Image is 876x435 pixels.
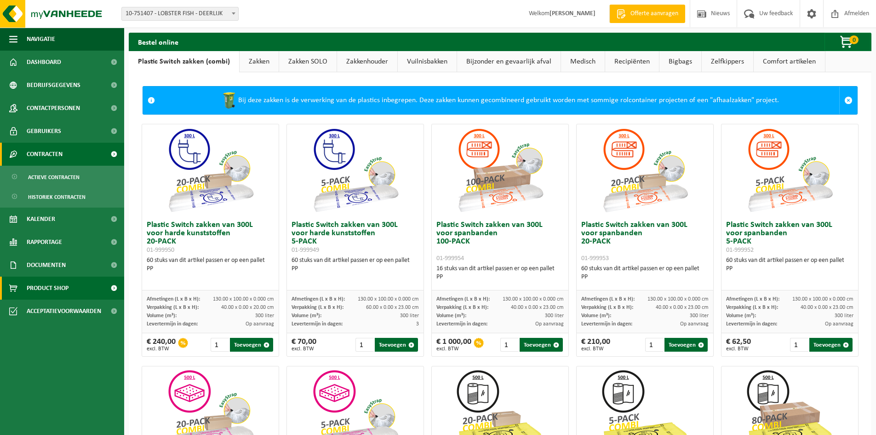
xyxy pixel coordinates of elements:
[358,296,419,302] span: 130.00 x 100.00 x 0.000 cm
[809,338,853,352] button: Toevoegen
[147,256,274,273] div: 60 stuks van dit artikel passen er op een pallet
[656,305,709,310] span: 40.00 x 0.00 x 23.00 cm
[292,221,419,254] h3: Plastic Switch zakken van 300L voor harde kunststoffen 5-PACK
[292,305,344,310] span: Verpakking (L x B x H):
[545,313,564,319] span: 300 liter
[581,305,633,310] span: Verpakking (L x B x H):
[27,300,101,323] span: Acceptatievoorwaarden
[754,51,825,72] a: Comfort artikelen
[726,256,853,273] div: 60 stuks van dit artikel passen er op een pallet
[147,313,177,319] span: Volume (m³):
[292,256,419,273] div: 60 stuks van dit artikel passen er op een pallet
[581,346,610,352] span: excl. BTW
[599,124,691,216] img: 01-999953
[436,338,471,352] div: € 1 000,00
[121,7,239,21] span: 10-751407 - LOBSTER FISH - DEERLIJK
[27,120,61,143] span: Gebruikers
[500,338,519,352] input: 1
[27,74,80,97] span: Bedrijfsgegevens
[436,305,488,310] span: Verpakking (L x B x H):
[292,338,316,352] div: € 70,00
[511,305,564,310] span: 40.00 x 0.00 x 23.00 cm
[27,254,66,277] span: Documenten
[726,313,756,319] span: Volume (m³):
[279,51,337,72] a: Zakken SOLO
[375,338,418,352] button: Toevoegen
[400,313,419,319] span: 300 liter
[581,321,632,327] span: Levertermijn in dagen:
[255,313,274,319] span: 300 liter
[503,296,564,302] span: 130.00 x 100.00 x 0.000 cm
[609,5,685,23] a: Offerte aanvragen
[726,338,751,352] div: € 62,50
[416,321,419,327] span: 3
[160,87,839,114] div: Bij deze zakken is de verwerking van de plastics inbegrepen. Deze zakken kunnen gecombineerd gebr...
[2,168,122,186] a: Actieve contracten
[457,51,561,72] a: Bijzonder en gevaarlijk afval
[292,265,419,273] div: PP
[581,273,709,281] div: PP
[147,265,274,273] div: PP
[213,296,274,302] span: 130.00 x 100.00 x 0.000 cm
[309,124,401,216] img: 01-999949
[147,296,200,302] span: Afmetingen (L x B x H):
[581,313,611,319] span: Volume (m³):
[628,9,681,18] span: Offerte aanvragen
[292,346,316,352] span: excl. BTW
[2,188,122,205] a: Historiek contracten
[355,338,374,352] input: 1
[28,188,86,206] span: Historiek contracten
[581,296,635,302] span: Afmetingen (L x B x H):
[27,28,55,51] span: Navigatie
[835,313,853,319] span: 300 liter
[292,313,321,319] span: Volume (m³):
[744,124,836,216] img: 01-999952
[436,273,564,281] div: PP
[561,51,605,72] a: Medisch
[581,221,709,262] h3: Plastic Switch zakken van 300L voor spanbanden 20-PACK
[659,51,701,72] a: Bigbags
[129,33,188,51] h2: Bestel online
[240,51,279,72] a: Zakken
[366,305,419,310] span: 60.00 x 0.00 x 23.00 cm
[27,143,63,166] span: Contracten
[726,321,777,327] span: Levertermijn in dagen:
[436,296,490,302] span: Afmetingen (L x B x H):
[337,51,397,72] a: Zakkenhouder
[220,91,238,110] img: WB-0240-HPE-GN-50.png
[436,346,471,352] span: excl. BTW
[436,221,564,262] h3: Plastic Switch zakken van 300L voor spanbanden 100-PACK
[221,305,274,310] span: 40.00 x 0.00 x 20.00 cm
[147,305,199,310] span: Verpakking (L x B x H):
[27,231,62,254] span: Rapportage
[246,321,274,327] span: Op aanvraag
[147,247,174,254] span: 01-999950
[702,51,753,72] a: Zelfkippers
[801,305,853,310] span: 40.00 x 0.00 x 23.00 cm
[436,321,487,327] span: Levertermijn in dagen:
[726,305,778,310] span: Verpakking (L x B x H):
[147,338,176,352] div: € 240,00
[664,338,708,352] button: Toevoegen
[581,255,609,262] span: 01-999953
[27,97,80,120] span: Contactpersonen
[122,7,238,20] span: 10-751407 - LOBSTER FISH - DEERLIJK
[436,265,564,281] div: 16 stuks van dit artikel passen er op een pallet
[27,51,61,74] span: Dashboard
[790,338,809,352] input: 1
[27,208,55,231] span: Kalender
[27,277,69,300] span: Product Shop
[436,313,466,319] span: Volume (m³):
[726,247,754,254] span: 01-999952
[165,124,257,216] img: 01-999950
[211,338,229,352] input: 1
[535,321,564,327] span: Op aanvraag
[726,346,751,352] span: excl. BTW
[436,255,464,262] span: 01-999954
[726,296,779,302] span: Afmetingen (L x B x H):
[825,321,853,327] span: Op aanvraag
[645,338,664,352] input: 1
[680,321,709,327] span: Op aanvraag
[839,87,857,114] a: Sluit melding
[726,221,853,254] h3: Plastic Switch zakken van 300L voor spanbanden 5-PACK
